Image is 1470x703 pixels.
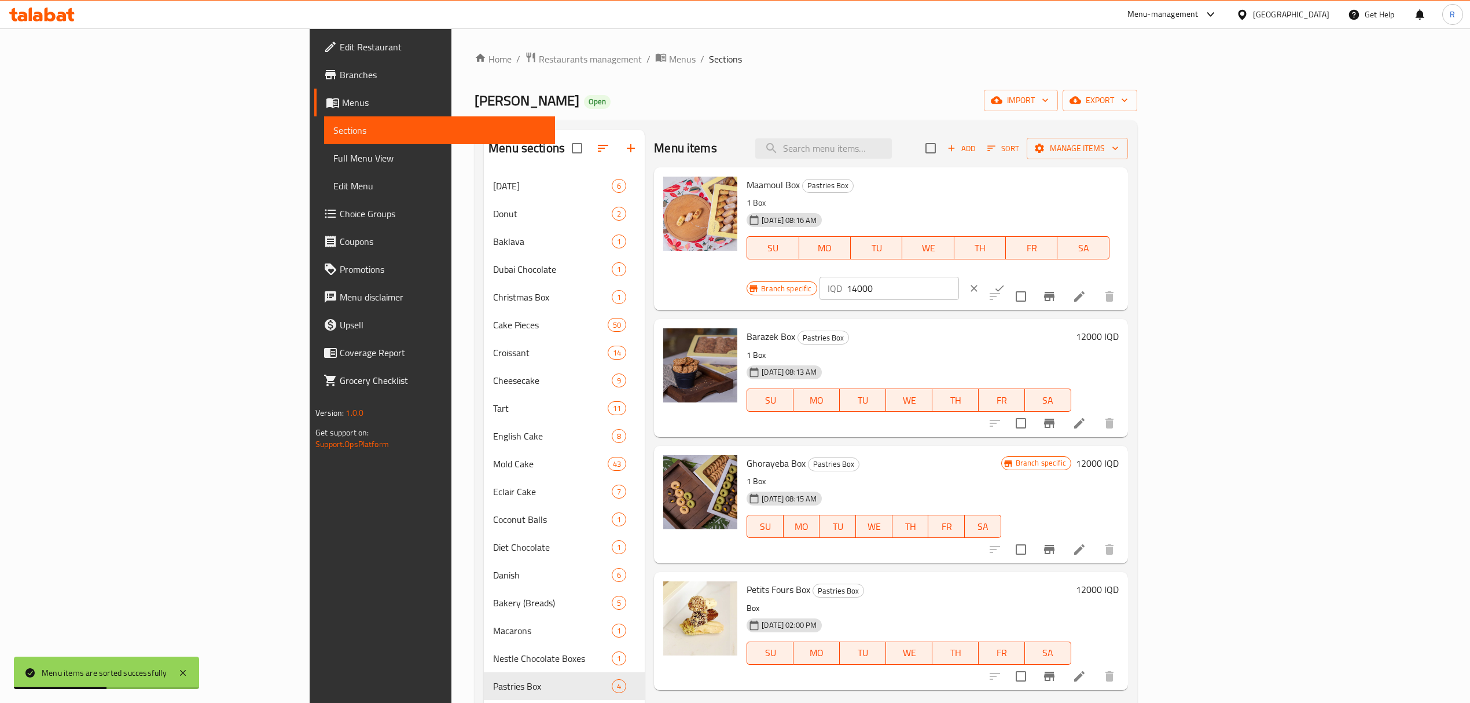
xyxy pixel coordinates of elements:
[1057,236,1109,259] button: SA
[493,374,612,387] span: Cheesecake
[493,207,612,221] div: Donut
[42,667,167,679] div: Menu items are sorted successfully
[493,401,608,415] div: Tart
[793,389,840,412] button: MO
[612,679,626,693] div: items
[340,346,546,360] span: Coverage Report
[983,645,1020,661] span: FR
[525,52,642,67] a: Restaurants management
[1096,409,1123,437] button: delete
[612,181,626,192] span: 6
[484,394,645,422] div: Tart11
[1096,662,1123,690] button: delete
[333,123,546,137] span: Sections
[891,645,928,661] span: WE
[1450,8,1455,21] span: R
[747,581,810,598] span: Petits Fours Box
[493,429,612,443] span: English Cake
[1035,662,1063,690] button: Branch-specific-item
[803,179,853,192] span: Pastries Box
[340,290,546,304] span: Menu disclaimer
[314,339,555,367] a: Coverage Report
[608,318,626,332] div: items
[902,236,954,259] button: WE
[340,374,546,387] span: Grocery Checklist
[314,228,555,255] a: Coupons
[589,134,617,162] span: Sort sections
[340,40,546,54] span: Edit Restaurant
[663,177,737,251] img: Maamoul Box
[1127,8,1199,21] div: Menu-management
[493,596,612,610] div: Bakery (Breads)
[612,651,626,665] div: items
[493,512,612,526] span: Coconut Balls
[608,403,626,414] span: 11
[747,328,795,345] span: Barazek Box
[886,389,932,412] button: WE
[1006,236,1057,259] button: FR
[493,679,612,693] div: Pastries Box
[315,405,344,420] span: Version:
[983,392,1020,409] span: FR
[663,328,737,402] img: Barazek Box
[612,596,626,610] div: items
[788,518,815,535] span: MO
[612,486,626,497] span: 7
[959,240,1001,257] span: TH
[808,457,859,471] div: Pastries Box
[493,540,612,554] div: Diet Chocolate
[1011,457,1071,468] span: Branch specific
[612,292,626,303] span: 1
[315,425,369,440] span: Get support on:
[612,429,626,443] div: items
[824,518,851,535] span: TU
[819,515,856,538] button: TU
[932,389,979,412] button: TH
[1036,141,1119,156] span: Manage items
[1035,283,1063,310] button: Branch-specific-item
[937,645,974,661] span: TH
[314,367,555,394] a: Grocery Checklist
[612,542,626,553] span: 1
[484,672,645,700] div: Pastries Box4
[663,455,737,529] img: Ghorayeba Box
[954,236,1006,259] button: TH
[851,236,902,259] button: TU
[612,653,626,664] span: 1
[907,240,949,257] span: WE
[584,95,611,109] div: Open
[752,392,789,409] span: SU
[844,392,881,409] span: TU
[886,642,932,665] button: WE
[333,179,546,193] span: Edit Menu
[798,331,849,345] div: Pastries Box
[799,236,851,259] button: MO
[802,179,854,193] div: Pastries Box
[314,61,555,89] a: Branches
[1035,536,1063,563] button: Branch-specific-item
[612,568,626,582] div: items
[484,283,645,311] div: Christmas Box1
[928,515,965,538] button: FR
[493,651,612,665] span: Nestle Chocolate Boxes
[315,437,389,452] a: Support.OpsPlatform
[612,625,626,636] span: 1
[612,262,626,276] div: items
[493,318,608,332] span: Cake Pieces
[987,142,1019,155] span: Sort
[892,515,929,538] button: TH
[747,642,793,665] button: SU
[608,457,626,471] div: items
[828,281,842,295] p: IQD
[340,207,546,221] span: Choice Groups
[804,240,846,257] span: MO
[484,506,645,533] div: Coconut Balls1
[1025,642,1071,665] button: SA
[918,136,943,160] span: Select section
[1076,581,1119,598] h6: 12000 IQD
[747,601,1071,616] p: Box
[980,140,1027,158] span: Sort items
[1076,328,1119,345] h6: 12000 IQD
